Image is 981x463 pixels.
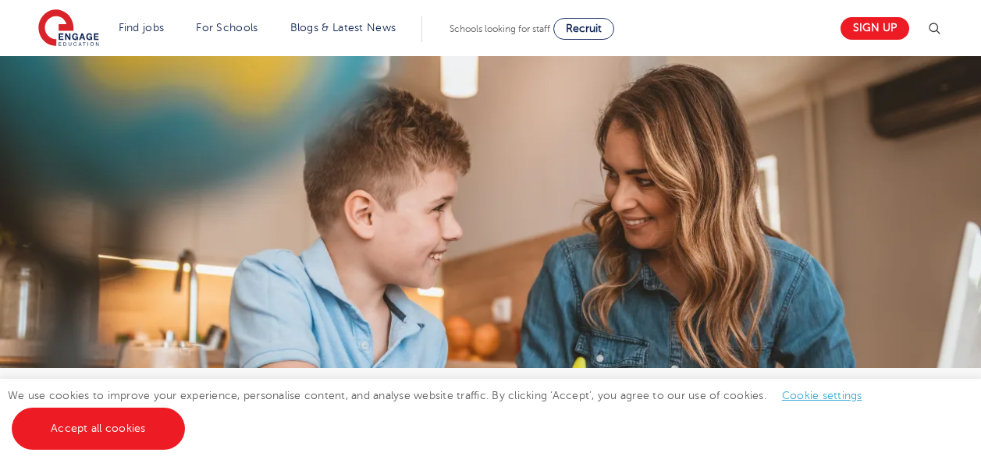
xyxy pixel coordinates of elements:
[782,390,862,401] a: Cookie settings
[553,18,614,40] a: Recruit
[8,390,878,434] span: We use cookies to improve your experience, personalise content, and analyse website traffic. By c...
[290,22,396,34] a: Blogs & Latest News
[119,22,165,34] a: Find jobs
[450,23,550,34] span: Schools looking for staff
[196,22,258,34] a: For Schools
[38,9,99,48] img: Engage Education
[841,17,909,40] a: Sign up
[12,408,185,450] a: Accept all cookies
[566,23,602,34] span: Recruit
